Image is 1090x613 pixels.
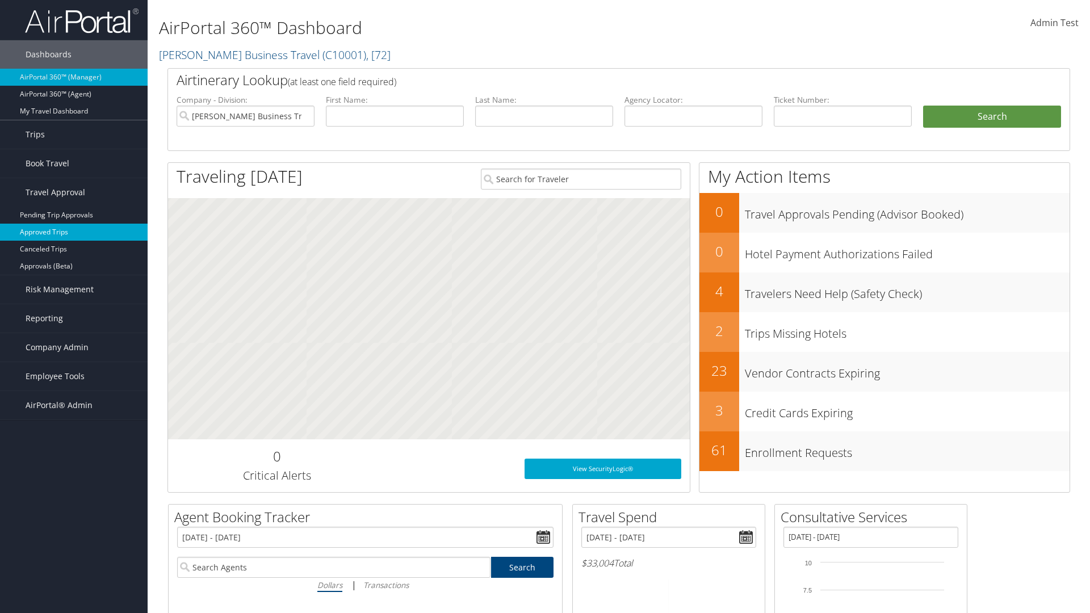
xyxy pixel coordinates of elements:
span: AirPortal® Admin [26,391,93,419]
h2: Airtinerary Lookup [177,70,986,90]
h3: Hotel Payment Authorizations Failed [745,241,1070,262]
span: Admin Test [1030,16,1079,29]
h2: 23 [699,361,739,380]
h3: Critical Alerts [177,468,377,484]
a: 23Vendor Contracts Expiring [699,352,1070,392]
a: 2Trips Missing Hotels [699,312,1070,352]
h3: Travelers Need Help (Safety Check) [745,280,1070,302]
a: Admin Test [1030,6,1079,41]
span: Employee Tools [26,362,85,391]
label: Last Name: [475,94,613,106]
tspan: 10 [805,560,812,566]
h1: My Action Items [699,165,1070,188]
a: 3Credit Cards Expiring [699,392,1070,431]
a: 0Travel Approvals Pending (Advisor Booked) [699,193,1070,233]
h2: 0 [699,242,739,261]
a: Search [491,557,554,578]
span: ( C10001 ) [322,47,366,62]
span: Book Travel [26,149,69,178]
h3: Vendor Contracts Expiring [745,360,1070,381]
h2: 61 [699,440,739,460]
label: Company - Division: [177,94,315,106]
h2: 0 [699,202,739,221]
tspan: 7.5 [803,587,812,594]
label: First Name: [326,94,464,106]
input: Search for Traveler [481,169,681,190]
a: 0Hotel Payment Authorizations Failed [699,233,1070,272]
span: (at least one field required) [288,75,396,88]
span: , [ 72 ] [366,47,391,62]
button: Search [923,106,1061,128]
h1: AirPortal 360™ Dashboard [159,16,772,40]
h2: 2 [699,321,739,341]
span: Travel Approval [26,178,85,207]
span: Company Admin [26,333,89,362]
h2: 3 [699,401,739,420]
span: Dashboards [26,40,72,69]
span: $33,004 [581,557,614,569]
div: | [177,578,554,592]
h2: Consultative Services [781,507,967,527]
a: View SecurityLogic® [525,459,681,479]
i: Transactions [363,580,409,590]
a: [PERSON_NAME] Business Travel [159,47,391,62]
h6: Total [581,557,756,569]
h1: Traveling [DATE] [177,165,303,188]
h2: Agent Booking Tracker [174,507,562,527]
h3: Travel Approvals Pending (Advisor Booked) [745,201,1070,222]
a: 61Enrollment Requests [699,431,1070,471]
h3: Enrollment Requests [745,439,1070,461]
a: 4Travelers Need Help (Safety Check) [699,272,1070,312]
img: airportal-logo.png [25,7,139,34]
span: Risk Management [26,275,94,304]
h3: Credit Cards Expiring [745,400,1070,421]
i: Dollars [317,580,342,590]
input: Search Agents [177,557,491,578]
h2: Travel Spend [578,507,765,527]
span: Trips [26,120,45,149]
span: Reporting [26,304,63,333]
label: Agency Locator: [624,94,762,106]
h3: Trips Missing Hotels [745,320,1070,342]
label: Ticket Number: [774,94,912,106]
h2: 4 [699,282,739,301]
h2: 0 [177,447,377,466]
